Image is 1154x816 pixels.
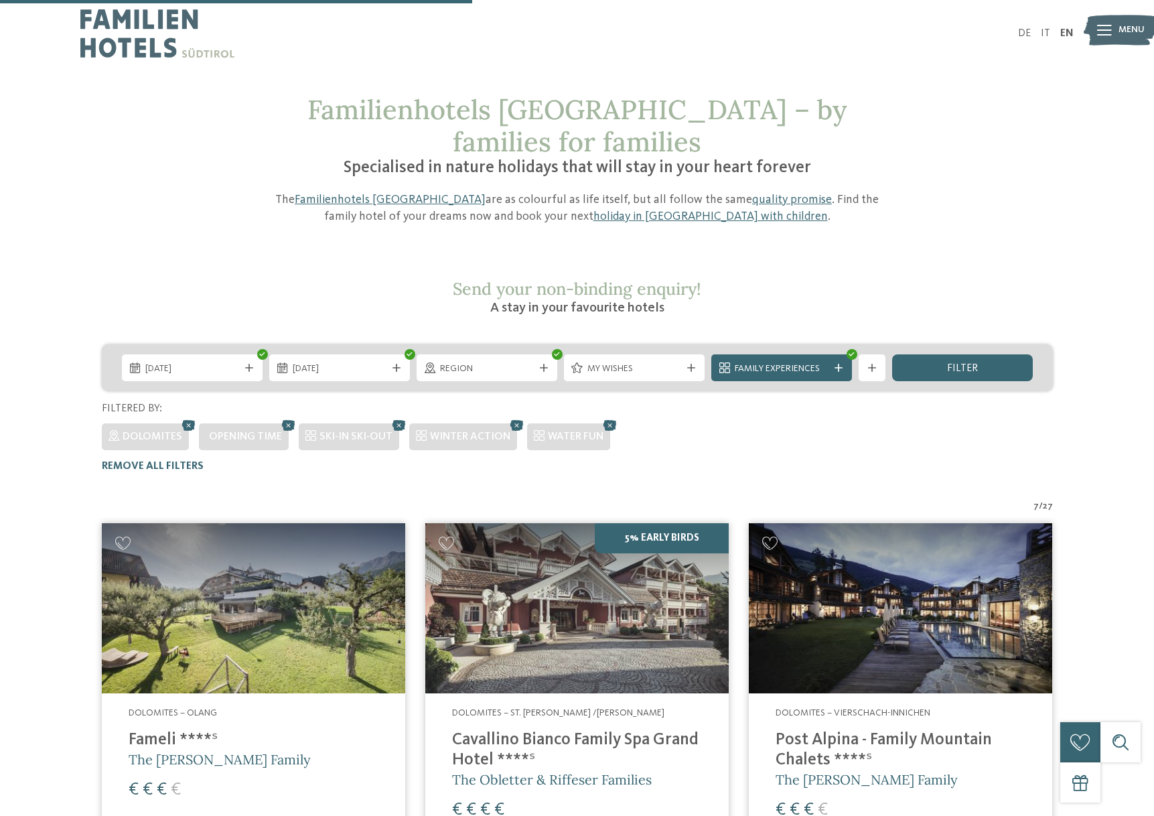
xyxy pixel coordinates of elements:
span: A stay in your favourite hotels [490,301,664,315]
span: € [143,781,153,799]
h4: Cavallino Bianco Family Spa Grand Hotel ****ˢ [452,730,702,770]
span: filter [947,363,978,374]
a: IT [1041,28,1050,39]
h4: Post Alpina - Family Mountain Chalets ****ˢ [776,730,1025,770]
span: / [1039,500,1043,513]
span: WATER FUN [548,431,603,442]
span: Dolomites [123,431,182,442]
span: [DATE] [145,362,239,376]
span: Family Experiences [735,362,828,376]
img: Looking for family hotels? Find the best ones here! [102,523,405,694]
a: EN [1060,28,1074,39]
a: DE [1018,28,1031,39]
span: Menu [1119,23,1145,37]
span: Dolomites – Vierschach-Innichen [776,708,930,718]
img: Family Spa Grand Hotel Cavallino Bianco ****ˢ [425,523,729,694]
span: Dolomites – St. [PERSON_NAME] /[PERSON_NAME] [452,708,664,718]
span: Opening time [209,431,282,442]
span: Dolomites – Olang [129,708,217,718]
span: € [129,781,139,799]
span: My wishes [587,362,681,376]
span: Familienhotels [GEOGRAPHIC_DATA] – by families for families [307,92,847,159]
span: SKI-IN SKI-OUT [319,431,392,442]
span: [DATE] [293,362,386,376]
span: Filtered by: [102,403,162,414]
span: 7 [1033,500,1039,513]
p: The are as colourful as life itself, but all follow the same . Find the family hotel of your drea... [259,192,895,225]
a: quality promise [752,194,832,206]
span: Send your non-binding enquiry! [453,278,701,299]
a: holiday in [GEOGRAPHIC_DATA] with children [593,210,828,222]
span: € [171,781,181,799]
span: Region [440,362,534,376]
span: Specialised in nature holidays that will stay in your heart forever [344,159,811,176]
span: The Obletter & Riffeser Families [452,771,652,788]
span: The [PERSON_NAME] Family [129,751,311,768]
span: WINTER ACTION [430,431,510,442]
a: Familienhotels [GEOGRAPHIC_DATA] [295,194,486,206]
img: Post Alpina - Family Mountain Chalets ****ˢ [749,523,1052,694]
span: Remove all filters [102,461,204,472]
span: 27 [1043,500,1053,513]
span: The [PERSON_NAME] Family [776,771,958,788]
span: € [157,781,167,799]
